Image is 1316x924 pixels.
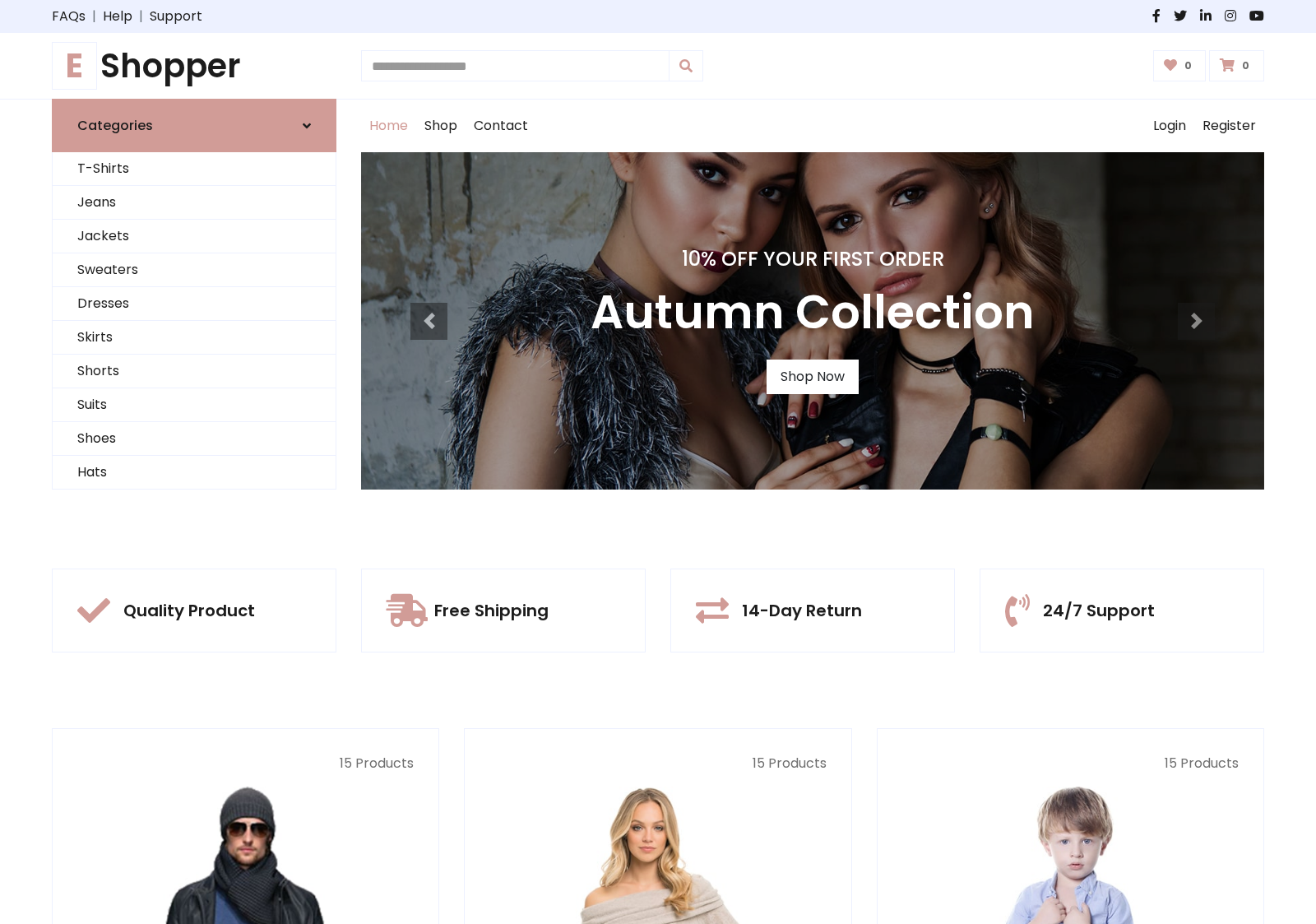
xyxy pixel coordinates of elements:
a: Sweaters [53,253,336,287]
h5: 24/7 Support [1043,601,1155,620]
p: 15 Products [489,754,826,773]
a: Home [361,100,416,152]
a: Register [1194,100,1264,152]
h3: Autumn Collection [591,285,1035,340]
a: Login [1145,100,1194,152]
span: | [86,7,103,26]
a: Shorts [53,355,336,388]
a: Shop [416,100,466,152]
a: Support [150,7,202,26]
a: Jeans [53,186,336,220]
a: EShopper [52,46,336,86]
a: Skirts [53,321,336,355]
a: Suits [53,388,336,422]
p: 15 Products [77,754,414,773]
a: Contact [466,100,536,152]
a: T-Shirts [53,152,336,186]
span: E [52,42,97,90]
h4: 10% Off Your First Order [591,248,1035,272]
h5: Quality Product [123,601,255,620]
a: Help [103,7,132,26]
a: FAQs [52,7,86,26]
a: Dresses [53,287,336,321]
h6: Categories [77,118,153,133]
span: 0 [1180,58,1196,73]
a: Shop Now [767,360,859,394]
a: Shoes [53,422,336,456]
span: | [132,7,150,26]
a: Jackets [53,220,336,253]
p: 15 Products [902,754,1239,773]
h1: Shopper [52,46,336,86]
a: 0 [1209,50,1264,81]
h5: Free Shipping [434,601,549,620]
a: Categories [52,99,336,152]
a: Hats [53,456,336,490]
span: 0 [1238,58,1253,73]
a: 0 [1153,50,1207,81]
h5: 14-Day Return [742,601,862,620]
